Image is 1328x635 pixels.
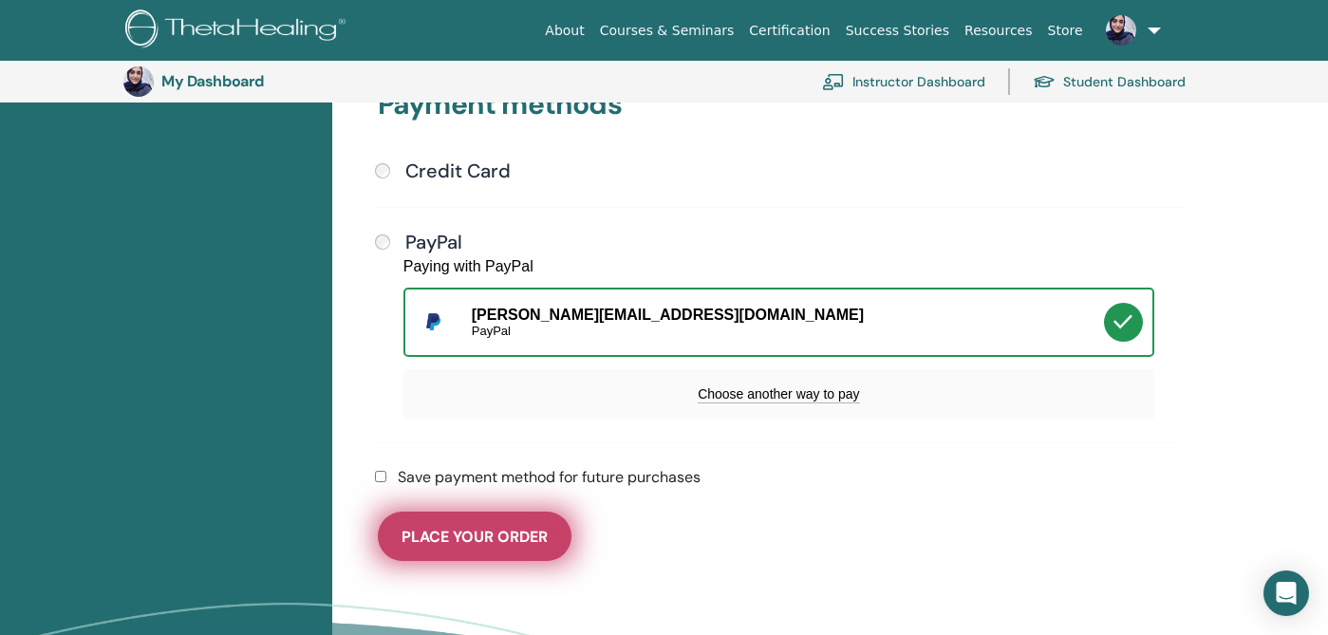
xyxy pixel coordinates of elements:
h4: Credit Card [405,159,511,182]
img: chalkboard-teacher.svg [822,73,845,90]
a: Success Stories [838,13,957,48]
img: logo.png [125,9,352,52]
span: Choose another way to pay [698,386,859,403]
a: Certification [741,13,837,48]
h3: My Dashboard [161,72,351,90]
div: Choose another way to pay [403,369,1154,420]
img: default.jpg [123,66,154,97]
div: Open Intercom Messenger [1263,570,1309,616]
div: [PERSON_NAME][EMAIL_ADDRESS][DOMAIN_NAME] [472,306,1104,339]
span: Place Your Order [402,527,548,547]
a: Courses & Seminars [592,13,742,48]
a: Student Dashboard [1033,61,1186,103]
a: Store [1040,13,1091,48]
div: Paying with PayPal [403,257,533,275]
a: About [537,13,591,48]
h3: Payment methods [378,87,1180,129]
div: PayPal [472,324,1104,339]
div: [PERSON_NAME][EMAIL_ADDRESS][DOMAIN_NAME]PayPal [403,288,1154,357]
button: Place Your Order [378,512,571,561]
label: Save payment method for future purchases [398,466,701,489]
img: graduation-cap.svg [1033,74,1056,90]
h4: PayPal [405,231,462,253]
img: default.jpg [1106,15,1136,46]
a: Resources [957,13,1040,48]
a: Instructor Dashboard [822,61,985,103]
